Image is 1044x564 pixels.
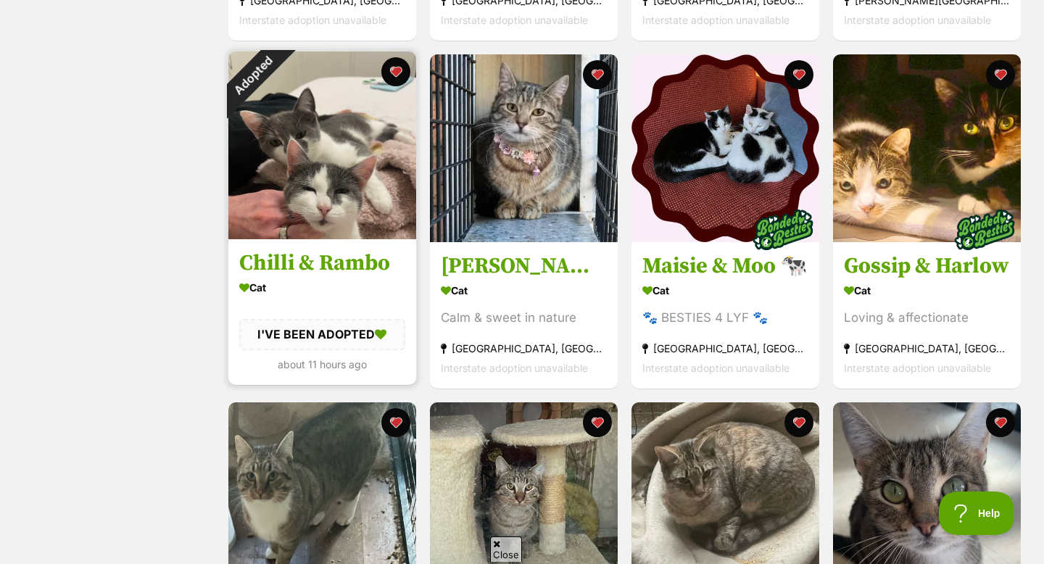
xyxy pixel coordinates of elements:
img: bonded besties [948,194,1021,266]
img: Chilli & Rambo [228,51,416,239]
button: favourite [986,60,1015,89]
iframe: Help Scout Beacon - Open [939,492,1015,535]
span: Interstate adoption unavailable [441,14,588,26]
button: favourite [784,408,813,437]
div: Cat [642,280,808,301]
button: favourite [381,57,410,86]
a: Adopted [228,228,416,242]
div: I'VE BEEN ADOPTED [239,319,405,349]
div: Cat [239,277,405,298]
img: Sabrina [430,54,618,242]
div: Cat [844,280,1010,301]
span: Interstate adoption unavailable [441,362,588,374]
button: favourite [583,60,612,89]
span: Close [490,536,522,562]
img: Maisie & Moo 🐄 [631,54,819,242]
img: Gossip & Harlow [833,54,1021,242]
a: Maisie & Moo 🐄 Cat 🐾 BESTIES 4 LYF 🐾 [GEOGRAPHIC_DATA], [GEOGRAPHIC_DATA] Interstate adoption una... [631,241,819,389]
a: Chilli & Rambo Cat I'VE BEEN ADOPTED about 11 hours ago favourite [228,239,416,384]
button: favourite [583,408,612,437]
div: Loving & affectionate [844,308,1010,328]
div: Adopted [210,33,296,119]
button: favourite [986,408,1015,437]
div: [GEOGRAPHIC_DATA], [GEOGRAPHIC_DATA] [844,339,1010,358]
div: Calm & sweet in nature [441,308,607,328]
div: [GEOGRAPHIC_DATA], [GEOGRAPHIC_DATA] [642,339,808,358]
a: [PERSON_NAME] Cat Calm & sweet in nature [GEOGRAPHIC_DATA], [GEOGRAPHIC_DATA] Interstate adoption... [430,241,618,389]
h3: [PERSON_NAME] [441,252,607,280]
img: bonded besties [747,194,819,266]
div: [GEOGRAPHIC_DATA], [GEOGRAPHIC_DATA] [441,339,607,358]
div: 🐾 BESTIES 4 LYF 🐾 [642,308,808,328]
span: Interstate adoption unavailable [642,362,790,374]
h3: Chilli & Rambo [239,249,405,277]
span: Interstate adoption unavailable [239,14,386,26]
button: favourite [784,60,813,89]
span: Interstate adoption unavailable [844,362,991,374]
button: favourite [381,408,410,437]
h3: Gossip & Harlow [844,252,1010,280]
div: Cat [441,280,607,301]
h3: Maisie & Moo 🐄 [642,252,808,280]
span: Interstate adoption unavailable [642,14,790,26]
span: Interstate adoption unavailable [844,14,991,26]
div: about 11 hours ago [239,354,405,374]
a: Gossip & Harlow Cat Loving & affectionate [GEOGRAPHIC_DATA], [GEOGRAPHIC_DATA] Interstate adoptio... [833,241,1021,389]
